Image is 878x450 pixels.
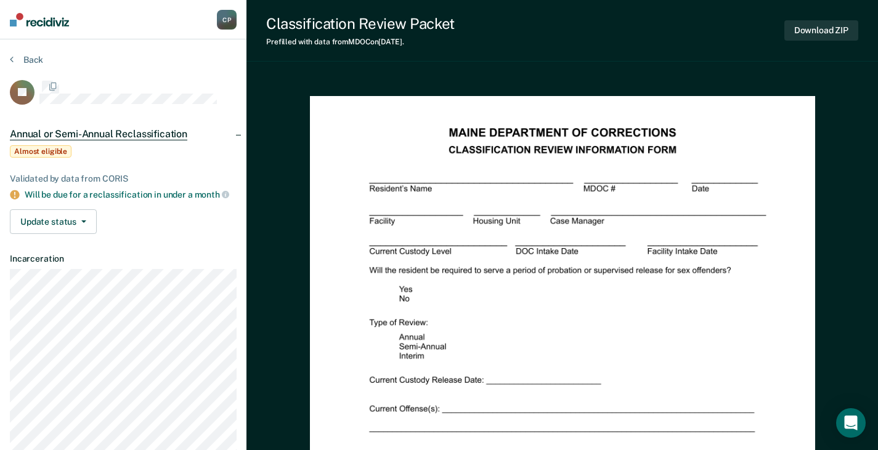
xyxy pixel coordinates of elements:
[217,10,237,30] div: C P
[25,189,237,200] div: Will be due for a reclassification in under a month
[10,209,97,234] button: Update status
[10,54,43,65] button: Back
[10,13,69,26] img: Recidiviz
[10,174,237,184] div: Validated by data from CORIS
[217,10,237,30] button: CP
[10,128,187,140] span: Annual or Semi-Annual Reclassification
[784,20,858,41] button: Download ZIP
[836,408,866,438] div: Open Intercom Messenger
[10,145,71,158] span: Almost eligible
[266,15,455,33] div: Classification Review Packet
[10,254,237,264] dt: Incarceration
[266,38,455,46] div: Prefilled with data from MDOC on [DATE] .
